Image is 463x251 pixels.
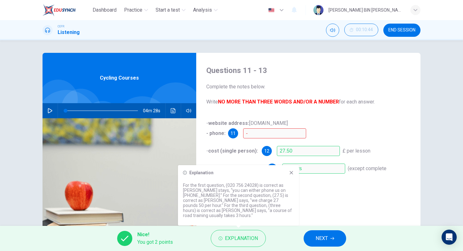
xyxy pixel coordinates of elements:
[206,83,410,106] span: Complete the notes below. Write for each answer.
[356,27,373,32] span: 00:10:44
[137,231,173,238] span: Nice!
[243,128,306,138] input: 020 756 24028; 02075624028;
[267,8,275,13] img: en
[225,234,258,243] span: Explanation
[58,24,64,29] span: CEFR
[264,149,269,153] span: 12
[156,6,180,14] span: Start a test
[282,164,345,174] input: 3 hours; 3 hrs; three hours; three hrs;
[344,24,378,37] div: Hide
[43,4,76,16] img: EduSynch logo
[168,103,178,118] button: Click to see the audio transcription
[231,131,236,136] span: 11
[143,103,165,118] span: 04m 28s
[206,148,259,154] span: -
[206,65,410,75] h4: Questions 11 - 13
[442,230,457,245] div: Open Intercom Messenger
[206,120,288,136] span: - [DOMAIN_NAME]
[206,130,226,136] b: - phone:
[183,183,294,218] p: For the first question, (020 756 24028) is correct as [PERSON_NAME] stays, “you can either phone ...
[313,5,323,15] img: Profile picture
[189,170,214,175] h6: Explanation
[326,24,339,37] div: Mute
[93,6,117,14] span: Dashboard
[208,148,258,154] b: cost (single person):
[218,99,339,105] b: NO MORE THAN THREE WORDS AND/OR A NUMBER
[58,29,80,36] h1: Listening
[329,6,403,14] div: [PERSON_NAME] BIN [PERSON_NAME]
[388,28,415,33] span: END SESSION
[277,146,340,156] input: 27.50; 27.5
[316,234,328,243] span: NEXT
[100,74,139,82] span: Cycling Courses
[193,6,212,14] span: Analysis
[137,238,173,246] span: You got 2 points
[124,6,142,14] span: Practice
[208,120,249,126] b: website address:
[342,148,370,154] span: £ per lesson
